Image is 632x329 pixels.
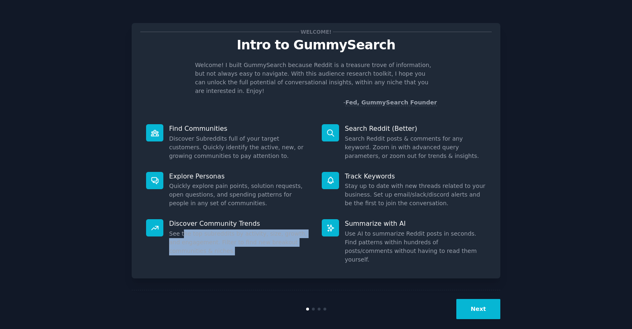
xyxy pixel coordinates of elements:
a: Fed, GummySearch Founder [345,99,437,106]
p: Search Reddit (Better) [345,124,486,133]
dd: Search Reddit posts & comments for any keyword. Zoom in with advanced query parameters, or zoom o... [345,134,486,160]
p: Find Communities [169,124,310,133]
p: Discover Community Trends [169,219,310,228]
div: - [343,98,437,107]
p: Welcome! I built GummySearch because Reddit is a treasure trove of information, but not always ea... [195,61,437,95]
dd: Quickly explore pain points, solution requests, open questions, and spending patterns for people ... [169,182,310,208]
p: Track Keywords [345,172,486,181]
dd: Stay up to date with new threads related to your business. Set up email/slack/discord alerts and ... [345,182,486,208]
dd: Discover Subreddits full of your target customers. Quickly identify the active, new, or growing c... [169,134,310,160]
dd: Use AI to summarize Reddit posts in seconds. Find patterns within hundreds of posts/comments with... [345,229,486,264]
button: Next [456,299,500,319]
p: Explore Personas [169,172,310,181]
p: Summarize with AI [345,219,486,228]
dd: See the top subreddits by activity, size, growth, and engagement. Filter to find new breakout com... [169,229,310,255]
p: Intro to GummySearch [140,38,492,52]
span: Welcome! [299,28,333,36]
